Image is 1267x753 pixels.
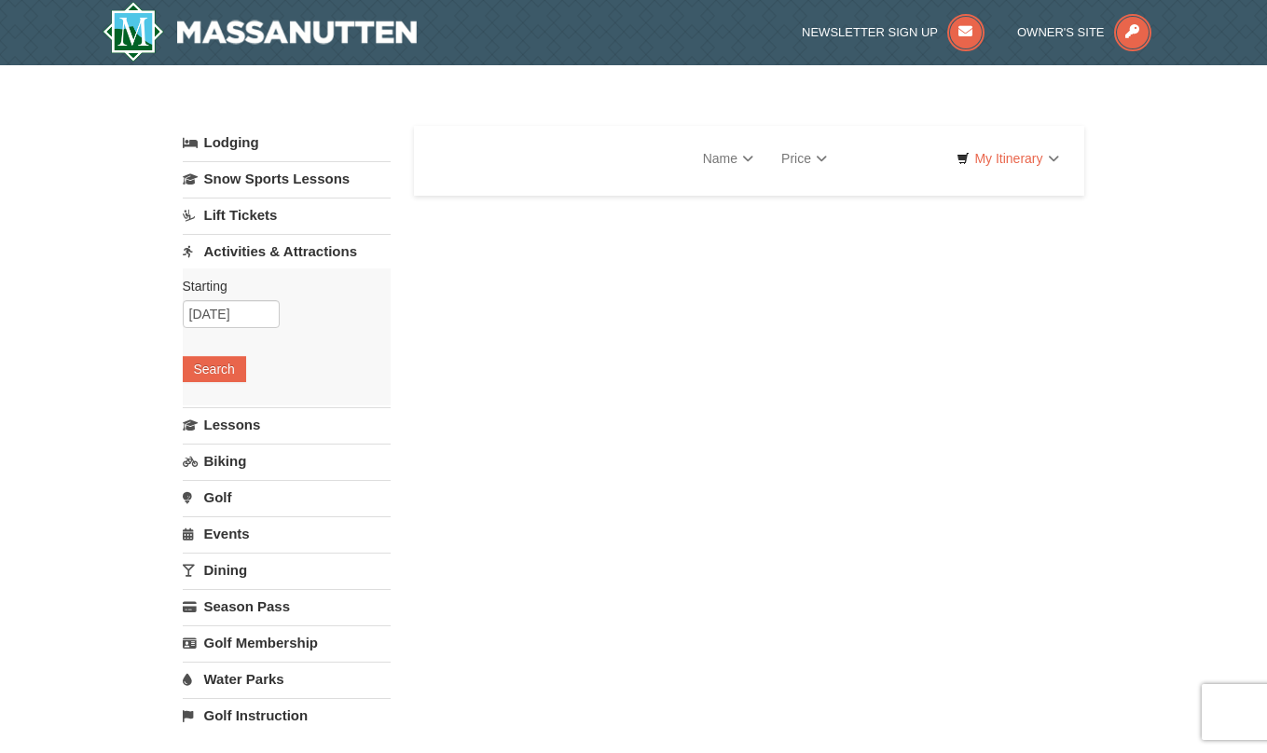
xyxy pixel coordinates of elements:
a: Lift Tickets [183,198,391,232]
a: Newsletter Sign Up [802,25,985,39]
a: Dining [183,553,391,587]
a: Snow Sports Lessons [183,161,391,196]
span: Newsletter Sign Up [802,25,938,39]
a: Golf Membership [183,625,391,660]
a: Lodging [183,126,391,159]
a: Name [689,140,767,177]
a: Events [183,516,391,551]
a: Massanutten Resort [103,2,418,62]
a: My Itinerary [944,144,1070,172]
a: Season Pass [183,589,391,623]
span: Owner's Site [1017,25,1105,39]
a: Golf [183,480,391,514]
button: Search [183,356,246,382]
a: Price [767,140,841,177]
a: Owner's Site [1017,25,1151,39]
a: Lessons [183,407,391,442]
a: Water Parks [183,662,391,696]
a: Activities & Attractions [183,234,391,268]
img: Massanutten Resort Logo [103,2,418,62]
a: Biking [183,444,391,478]
label: Starting [183,277,377,295]
a: Golf Instruction [183,698,391,732]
